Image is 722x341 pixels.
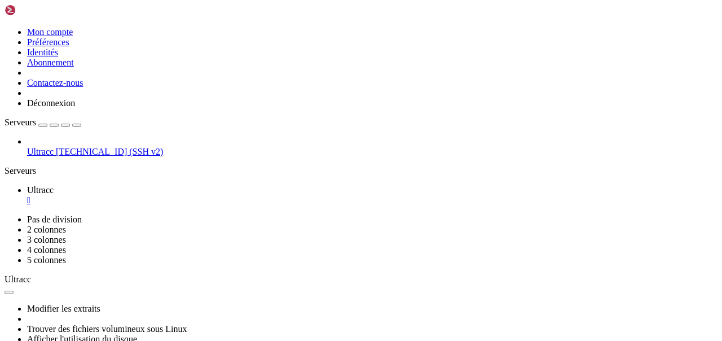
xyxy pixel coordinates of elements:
[5,89,574,99] x-row: Last login: [DATE] from [TECHNICAL_ID]
[5,80,574,89] x-row: You have mail.
[5,42,574,52] x-row: individual files in /usr/share/doc/*/copyright.
[27,324,187,334] font: Trouver des fichiers volumineux sous Linux
[27,225,66,234] font: 2 colonnes
[29,29,129,38] font: Domaine : [DOMAIN_NAME]
[5,117,36,127] font: Serveurs
[27,137,717,157] li: Ultracc [TECHNICAL_ID] (SSH v2)
[27,147,717,157] a: Ultracc [TECHNICAL_ID] (SSH v2)
[46,65,55,75] img: tab_domain_overview_orange.svg
[27,195,30,205] font: 
[27,235,66,244] font: 3 colonnes
[27,245,66,255] font: 4 colonnes
[18,18,27,27] img: logo_orange.svg
[27,98,75,108] font: Déconnexion
[27,185,54,195] font: Ultracc
[77,98,81,107] span: ~
[27,195,717,206] a: 
[32,18,55,27] font: version
[5,117,81,127] a: Serveurs
[58,66,87,75] font: Domaine
[95,98,99,108] div: (19, 10)
[5,5,574,14] x-row: Linux hyperion 6.1.0-0.deb11.21-amd64 #1 SMP PREEMPT_DYNAMIC Debian 6.1.90-1~bpo11+1 ([DATE]) x86_64
[27,27,73,37] a: Mon compte
[5,98,72,107] span: gnflix@hyperion
[128,65,137,75] img: tab_keywords_by_traffic_grey.svg
[140,66,173,75] font: Mots-clés
[27,47,58,57] a: Identités
[27,215,82,224] font: Pas de division
[5,166,36,176] font: Serveurs
[27,58,74,67] a: Abonnement
[5,33,574,42] x-row: the exact distribution terms for each program are described in the
[56,147,163,156] font: [TECHNICAL_ID] (SSH v2)
[5,274,31,284] font: Ultracc
[27,185,717,206] a: Ultracc
[27,255,66,265] font: 5 colonnes
[18,29,27,38] img: website_grey.svg
[5,61,574,71] x-row: Debian GNU/Linux comes with ABSOLUTELY NO WARRANTY, to the extent
[55,18,74,27] font: 4.0.25
[27,37,69,47] a: Préférences
[5,98,574,108] x-row: : $
[5,5,69,16] img: Coquillages
[27,304,100,313] font: Modifier les extraits
[5,70,574,80] x-row: permitted by applicable law.
[5,23,574,33] x-row: The programs included with the Debian GNU/Linux system are free software;
[27,147,54,156] font: Ultracc
[27,78,83,88] a: Contactez-nous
